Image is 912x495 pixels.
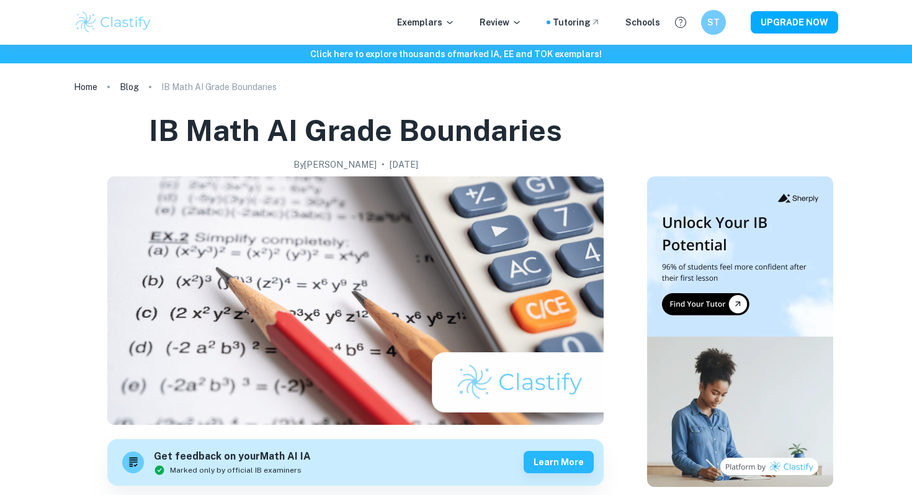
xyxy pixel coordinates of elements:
h1: IB Math AI Grade Boundaries [149,111,562,150]
a: Schools [625,16,660,29]
img: Thumbnail [647,176,833,487]
button: UPGRADE NOW [751,11,838,34]
h6: Get feedback on your Math AI IA [154,449,311,465]
span: Marked only by official IB examiners [170,465,302,476]
a: Tutoring [553,16,601,29]
img: IB Math AI Grade Boundaries cover image [107,176,604,425]
h2: [DATE] [390,158,418,171]
h6: ST [707,16,721,29]
button: ST [701,10,726,35]
a: Home [74,78,97,96]
h2: By [PERSON_NAME] [293,158,377,171]
a: Get feedback on yourMath AI IAMarked only by official IB examinersLearn more [107,439,604,486]
p: IB Math AI Grade Boundaries [161,80,277,94]
button: Help and Feedback [670,12,691,33]
button: Learn more [524,451,594,473]
p: • [382,158,385,171]
a: Blog [120,78,139,96]
p: Review [480,16,522,29]
img: Clastify logo [74,10,153,35]
p: Exemplars [397,16,455,29]
h6: Click here to explore thousands of marked IA, EE and TOK exemplars ! [2,47,910,61]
